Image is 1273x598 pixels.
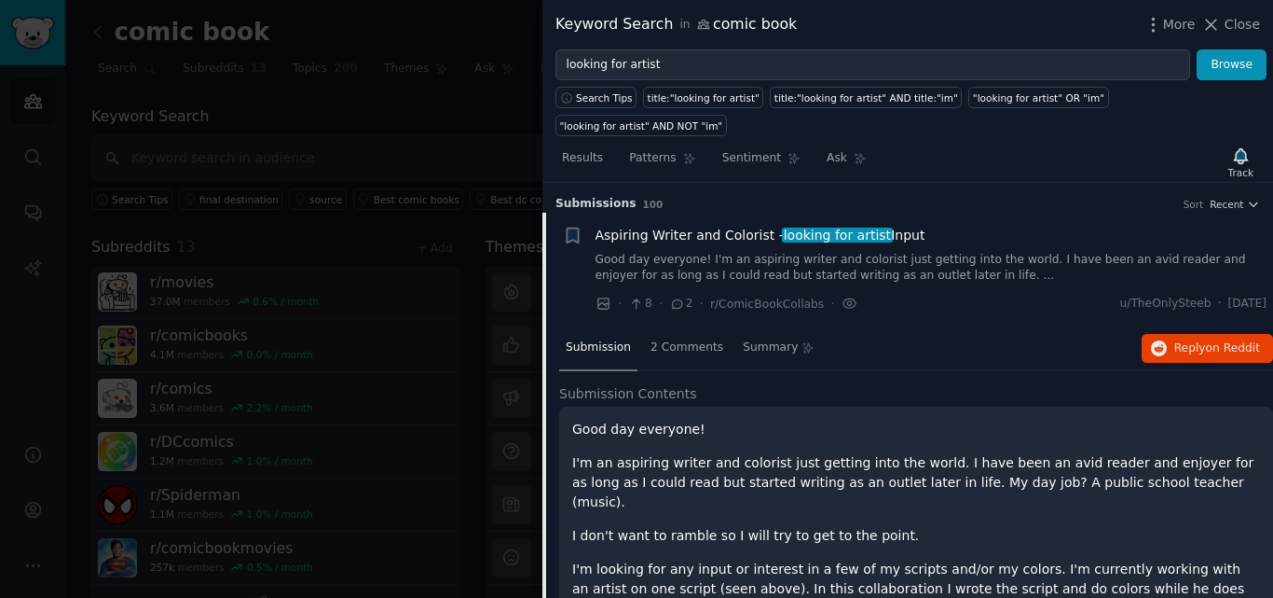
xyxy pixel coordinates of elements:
button: Replyon Reddit [1142,334,1273,364]
span: 2 [669,296,692,313]
span: in [679,17,690,34]
span: r/ComicBookCollabs [710,298,824,311]
p: I'm an aspiring writer and colorist just getting into the world. I have been an avid reader and e... [572,453,1260,512]
div: Keyword Search comic book [555,13,797,36]
span: Recent [1210,198,1243,211]
a: Aspiring Writer and Colorist -looking for artistInput [595,226,925,245]
span: Patterns [629,150,676,167]
span: u/TheOnlySteeb [1119,296,1211,313]
span: looking for artist [782,228,893,243]
span: Search Tips [576,91,633,104]
span: 8 [628,296,651,313]
span: 2 Comments [650,340,723,356]
span: · [659,294,663,313]
span: Reply [1174,341,1260,357]
span: [DATE] [1228,296,1266,313]
p: I don't want to ramble so I will try to get to the point. [572,526,1260,546]
a: Ask [820,144,873,182]
span: Ask [827,150,847,167]
span: · [700,294,704,313]
span: · [1218,296,1222,313]
a: Sentiment [716,144,807,182]
span: Results [562,150,603,167]
a: "looking for artist" OR "im" [968,87,1108,108]
a: title:"looking for artist" [643,87,763,108]
span: Submission [566,340,631,356]
span: on Reddit [1206,341,1260,355]
span: Submission s [555,196,636,213]
div: title:"looking for artist" AND title:"im" [774,91,958,104]
div: "looking for artist" OR "im" [973,91,1104,104]
span: Aspiring Writer and Colorist - Input [595,226,925,245]
div: Sort [1184,198,1204,211]
button: Search Tips [555,87,636,108]
span: · [618,294,622,313]
button: Browse [1197,49,1266,81]
button: Recent [1210,198,1260,211]
a: Good day everyone! I'm an aspiring writer and colorist just getting into the world. I have been a... [595,252,1267,285]
span: 100 [643,199,664,210]
input: Try a keyword related to your business [555,49,1190,81]
span: More [1163,15,1196,35]
a: title:"looking for artist" AND title:"im" [770,87,962,108]
div: "looking for artist" AND NOT "im" [560,119,723,132]
div: Track [1228,166,1253,179]
span: Summary [743,340,798,356]
a: Results [555,144,609,182]
p: Good day everyone! [572,420,1260,439]
button: More [1143,15,1196,35]
button: Track [1222,143,1260,182]
a: Patterns [623,144,702,182]
a: "looking for artist" AND NOT "im" [555,115,727,136]
span: · [830,294,834,313]
span: Sentiment [722,150,781,167]
button: Close [1201,15,1260,35]
div: title:"looking for artist" [648,91,760,104]
span: Submission Contents [559,384,697,404]
span: Close [1225,15,1260,35]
